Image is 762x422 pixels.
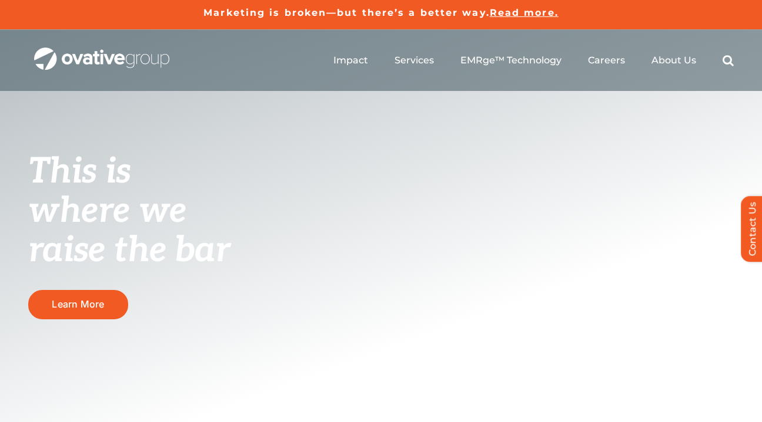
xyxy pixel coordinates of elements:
[395,55,434,66] a: Services
[28,190,230,272] span: where we raise the bar
[203,7,490,18] a: Marketing is broken—but there’s a better way.
[28,151,131,193] span: This is
[333,42,734,79] nav: Menu
[490,7,559,18] a: Read more.
[34,46,169,58] a: OG_Full_horizontal_WHT
[723,55,734,66] a: Search
[651,55,696,66] a: About Us
[588,55,625,66] a: Careers
[460,55,562,66] a: EMRge™ Technology
[28,290,128,319] a: Learn More
[333,55,368,66] a: Impact
[52,299,104,310] span: Learn More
